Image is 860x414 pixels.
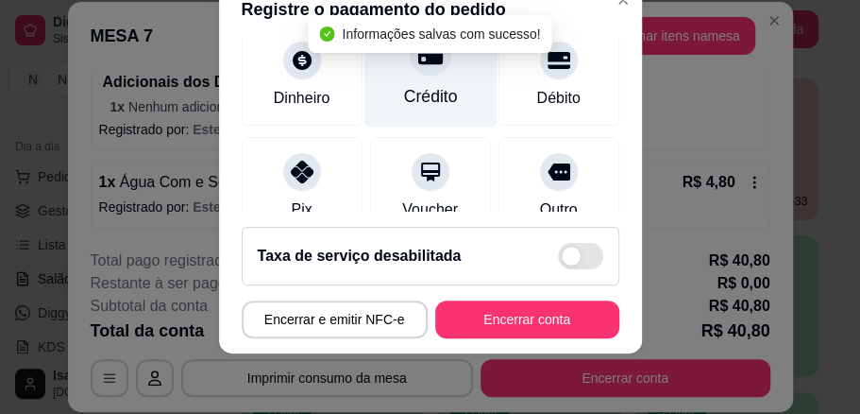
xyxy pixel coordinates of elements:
[403,84,457,109] div: Crédito
[242,301,428,338] button: Encerrar e emitir NFC-e
[402,198,458,221] div: Voucher
[536,87,580,110] div: Débito
[342,26,540,42] span: Informações salvas com sucesso!
[435,301,619,338] button: Encerrar conta
[539,198,577,221] div: Outro
[258,245,462,267] h2: Taxa de serviço desabilitada
[274,87,330,110] div: Dinheiro
[319,26,334,42] span: check-circle
[291,198,312,221] div: Pix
